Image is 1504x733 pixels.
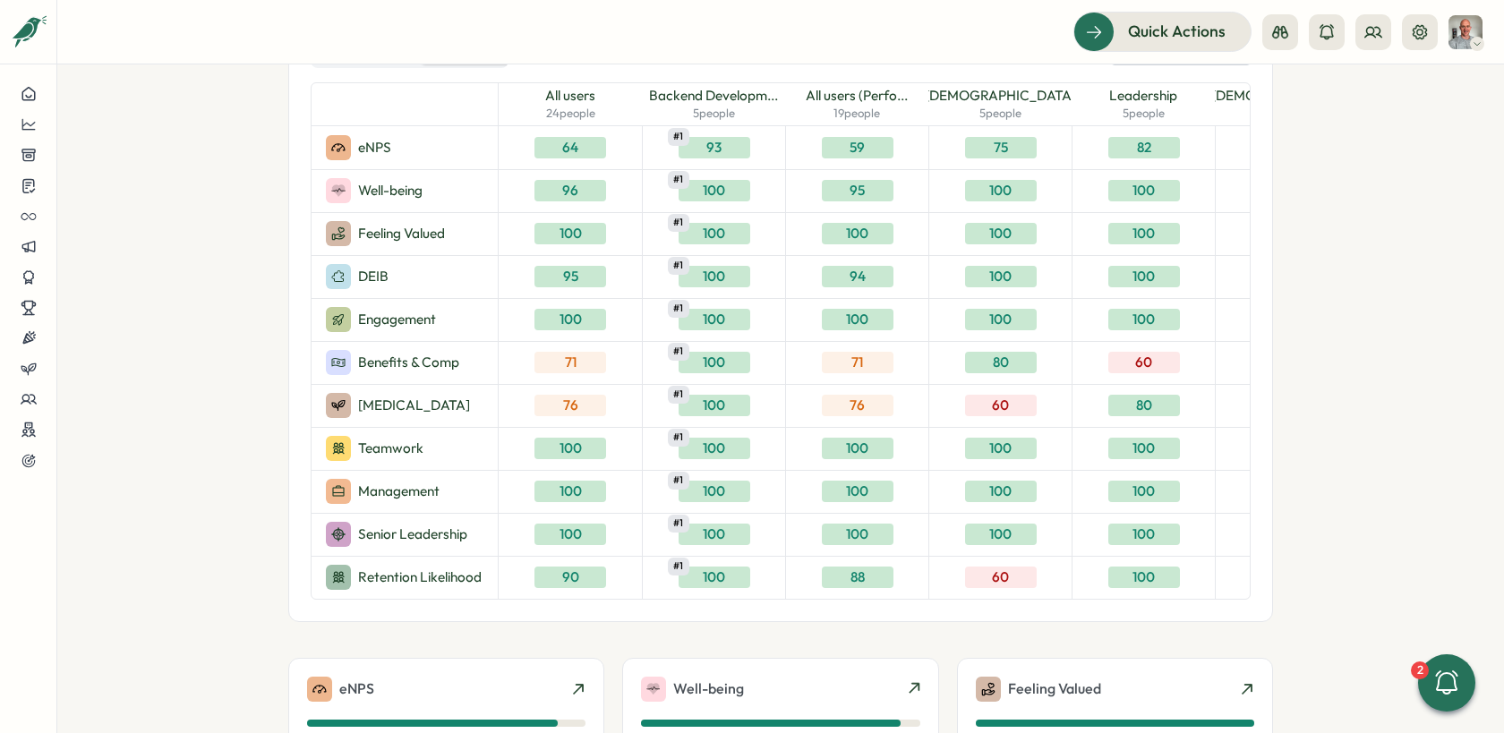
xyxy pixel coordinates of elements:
div: 93 [679,137,750,158]
div: 100 [1108,438,1180,459]
span: 5 people [1123,106,1165,122]
div: 100 [679,567,750,588]
div: 80 [1108,395,1180,416]
div: 100 [1108,309,1180,330]
div: 100 [822,438,893,459]
span: [DEMOGRAPHIC_DATA] [925,86,1076,106]
div: 100 [679,266,750,287]
div: 100 [965,481,1037,502]
div: 80 [965,352,1037,373]
div: 100 [1108,180,1180,201]
div: 71 [822,352,893,373]
p: [MEDICAL_DATA] [358,396,470,415]
div: 100 [822,524,893,545]
span: # 1 [668,515,689,533]
div: 100 [534,223,606,244]
span: # 1 [668,558,689,575]
div: 100 [534,309,606,330]
div: 64 [534,137,606,158]
span: # 1 [668,257,689,275]
span: # 1 [668,214,689,232]
span: 24 people [546,106,595,122]
div: 76 [534,395,606,416]
div: 94 [822,266,893,287]
span: Leadership [1109,86,1177,106]
div: 100 [1108,223,1180,244]
span: # 1 [668,429,689,447]
span: # 1 [668,128,689,146]
div: 100 [679,223,750,244]
span: All users [545,86,595,106]
span: Quick Actions [1128,20,1226,43]
div: 100 [1108,524,1180,545]
span: 5 people [979,106,1021,122]
p: DEIB [358,267,389,286]
div: 100 [822,309,893,330]
p: Teamwork [358,439,423,458]
div: 100 [965,524,1037,545]
span: # 1 [668,300,689,318]
div: 82 [1108,137,1180,158]
span: # 1 [668,386,689,404]
img: Philipp Eberhardt [1448,15,1483,49]
p: Retention Likelihood [358,567,482,587]
div: 60 [965,395,1037,416]
div: 100 [679,180,750,201]
p: Management [358,482,440,501]
div: 90 [534,567,606,588]
div: 100 [679,395,750,416]
div: 100 [534,524,606,545]
p: Well-being [673,678,744,700]
span: Backend Developm... [649,86,778,106]
div: 100 [965,309,1037,330]
div: 95 [822,180,893,201]
div: 100 [965,223,1037,244]
span: # 1 [668,472,689,490]
div: 100 [679,481,750,502]
div: 100 [534,481,606,502]
button: 2 [1418,654,1475,712]
p: eNPS [339,678,374,700]
div: 76 [822,395,893,416]
button: Quick Actions [1073,12,1252,51]
div: 100 [679,352,750,373]
span: 19 people [833,106,880,122]
div: 60 [965,567,1037,588]
div: 100 [679,309,750,330]
div: 71 [534,352,606,373]
div: 100 [965,266,1037,287]
div: 100 [822,223,893,244]
p: Engagement [358,310,436,329]
div: 96 [534,180,606,201]
p: Feeling Valued [358,224,445,243]
span: All users (Perfo... [806,86,908,106]
div: 59 [822,137,893,158]
div: 75 [965,137,1037,158]
span: 5 people [693,106,735,122]
div: 2 [1411,661,1429,679]
div: 95 [534,266,606,287]
div: 100 [1108,567,1180,588]
div: 100 [679,524,750,545]
div: 100 [822,481,893,502]
div: 100 [1108,481,1180,502]
span: # 1 [668,343,689,361]
div: 100 [1108,266,1180,287]
p: eNPS [358,138,391,158]
div: 100 [965,438,1037,459]
div: 60 [1108,352,1180,373]
div: 100 [965,180,1037,201]
p: Senior Leadership [358,524,467,544]
div: 100 [534,438,606,459]
span: # 1 [668,171,689,189]
p: Well-being [358,181,423,200]
div: 100 [679,438,750,459]
p: Feeling Valued [1008,678,1101,700]
p: Benefits & Comp [358,353,459,372]
div: 88 [822,567,893,588]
